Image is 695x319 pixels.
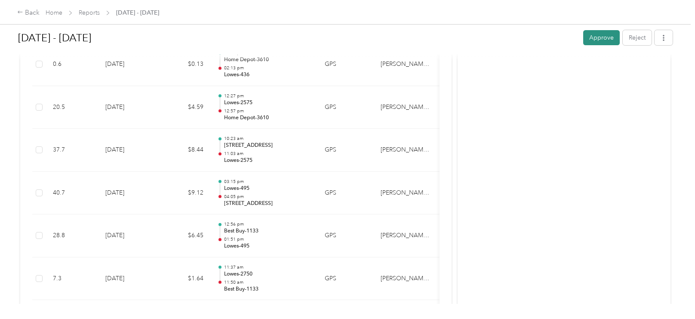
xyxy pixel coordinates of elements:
[374,129,438,172] td: Acosta Whirlpool
[623,30,652,45] button: Reject
[583,30,620,45] button: Approve
[647,271,695,319] iframe: Everlance-gr Chat Button Frame
[374,172,438,215] td: Acosta Whirlpool
[374,257,438,300] td: Acosta Whirlpool
[159,257,210,300] td: $1.64
[46,9,62,16] a: Home
[159,172,210,215] td: $9.12
[318,257,374,300] td: GPS
[374,86,438,129] td: Acosta Whirlpool
[224,264,311,270] p: 11:37 am
[46,129,98,172] td: 37.7
[224,270,311,278] p: Lowes-2750
[318,43,374,86] td: GPS
[318,172,374,215] td: GPS
[159,129,210,172] td: $8.44
[98,257,159,300] td: [DATE]
[98,86,159,129] td: [DATE]
[224,99,311,107] p: Lowes-2575
[224,108,311,114] p: 12:57 pm
[46,172,98,215] td: 40.7
[46,257,98,300] td: 7.3
[224,185,311,192] p: Lowes-495
[374,43,438,86] td: Acosta Whirlpool
[224,71,311,79] p: Lowes-436
[224,242,311,250] p: Lowes-495
[224,136,311,142] p: 10:23 am
[224,142,311,149] p: [STREET_ADDRESS]
[318,86,374,129] td: GPS
[224,93,311,99] p: 12:27 pm
[46,43,98,86] td: 0.6
[224,157,311,164] p: Lowes-2575
[224,151,311,157] p: 11:03 am
[224,114,311,122] p: Home Depot-3610
[224,227,311,235] p: Best Buy-1133
[46,86,98,129] td: 20.5
[374,214,438,257] td: Acosta Whirlpool
[318,129,374,172] td: GPS
[224,279,311,285] p: 11:50 am
[159,86,210,129] td: $4.59
[18,28,577,48] h1: Aug 1 - 31, 2025
[159,43,210,86] td: $0.13
[159,214,210,257] td: $6.45
[318,214,374,257] td: GPS
[224,221,311,227] p: 12:56 pm
[224,194,311,200] p: 04:05 pm
[79,9,100,16] a: Reports
[46,214,98,257] td: 28.8
[98,43,159,86] td: [DATE]
[224,236,311,242] p: 01:51 pm
[224,200,311,208] p: [STREET_ADDRESS]
[116,8,159,17] span: [DATE] - [DATE]
[224,65,311,71] p: 02:13 pm
[98,214,159,257] td: [DATE]
[98,129,159,172] td: [DATE]
[224,285,311,293] p: Best Buy-1133
[98,172,159,215] td: [DATE]
[224,179,311,185] p: 03:15 pm
[17,8,40,18] div: Back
